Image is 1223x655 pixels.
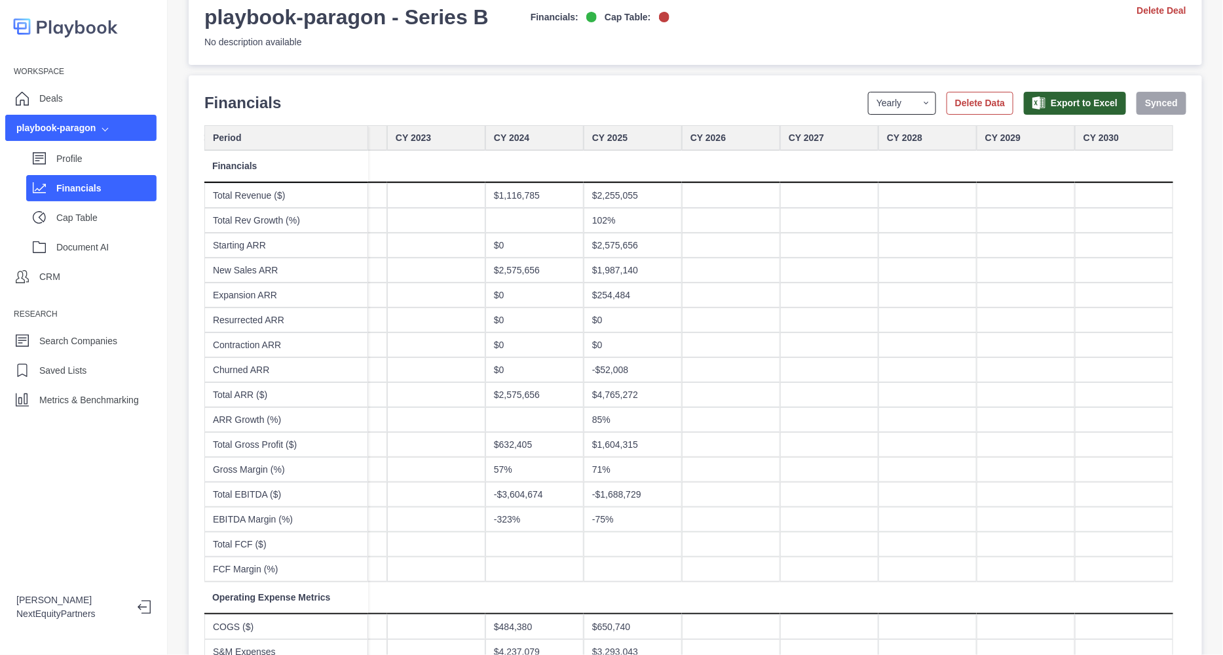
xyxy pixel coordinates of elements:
[204,208,368,233] div: Total Rev Growth (%)
[1137,92,1186,115] button: Synced
[39,393,139,407] p: Metrics & Benchmarking
[584,614,682,639] div: $650,740
[485,258,584,283] div: $2,575,656
[204,582,368,614] div: Operating Expense Metrics
[485,283,584,308] div: $0
[13,13,118,40] img: logo-colored
[39,92,63,106] p: Deals
[584,308,682,332] div: $0
[204,382,368,407] div: Total ARR ($)
[204,183,368,208] div: Total Revenue ($)
[56,182,157,195] p: Financials
[16,121,96,135] div: playbook-paragon
[1137,4,1186,18] a: Delete Deal
[204,308,368,332] div: Resurrected ARR
[485,233,584,258] div: $0
[387,125,485,150] div: CY 2023
[584,233,682,258] div: $2,575,656
[485,183,584,208] div: $1,116,785
[485,308,584,332] div: $0
[584,432,682,457] div: $1,604,315
[682,125,780,150] div: CY 2026
[16,593,127,607] p: [PERSON_NAME]
[584,283,682,308] div: $254,484
[204,557,368,582] div: FCF Margin (%)
[584,482,682,507] div: -$1,688,729
[977,125,1075,150] div: CY 2029
[584,357,682,382] div: -$52,008
[584,332,682,357] div: $0
[584,125,682,150] div: CY 2025
[531,10,578,24] p: Financials:
[485,432,584,457] div: $632,405
[1075,125,1173,150] div: CY 2030
[204,91,281,115] p: Financials
[947,92,1013,115] button: Delete Data
[204,407,368,432] div: ARR Growth (%)
[878,125,977,150] div: CY 2028
[204,614,368,639] div: COGS ($)
[204,482,368,507] div: Total EBITDA ($)
[584,407,682,432] div: 85%
[204,283,368,308] div: Expansion ARR
[39,364,86,378] p: Saved Lists
[485,332,584,357] div: $0
[204,432,368,457] div: Total Gross Profit ($)
[584,457,682,482] div: 71%
[485,457,584,482] div: 57%
[584,507,682,532] div: -75%
[204,258,368,283] div: New Sales ARR
[485,482,584,507] div: -$3,604,674
[39,334,117,348] p: Search Companies
[204,457,368,482] div: Gross Margin (%)
[584,258,682,283] div: $1,987,140
[204,233,368,258] div: Starting ARR
[204,4,489,30] h3: playbook-paragon - Series B
[584,382,682,407] div: $4,765,272
[204,357,368,382] div: Churned ARR
[659,12,669,22] img: off-logo
[204,507,368,532] div: EBITDA Margin (%)
[485,357,584,382] div: $0
[204,532,368,557] div: Total FCF ($)
[584,183,682,208] div: $2,255,055
[485,507,584,532] div: -323%
[584,208,682,233] div: 102%
[485,125,584,150] div: CY 2024
[485,614,584,639] div: $484,380
[56,152,157,166] p: Profile
[204,35,669,49] p: No description available
[204,125,368,150] div: Period
[1024,92,1126,115] button: Export to Excel
[485,382,584,407] div: $2,575,656
[204,332,368,357] div: Contraction ARR
[56,211,157,225] p: Cap Table
[56,241,157,254] p: Document AI
[39,270,60,284] p: CRM
[204,150,368,183] div: Financials
[780,125,878,150] div: CY 2027
[16,607,127,621] p: NextEquityPartners
[605,10,651,24] p: Cap Table:
[586,12,597,22] img: on-logo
